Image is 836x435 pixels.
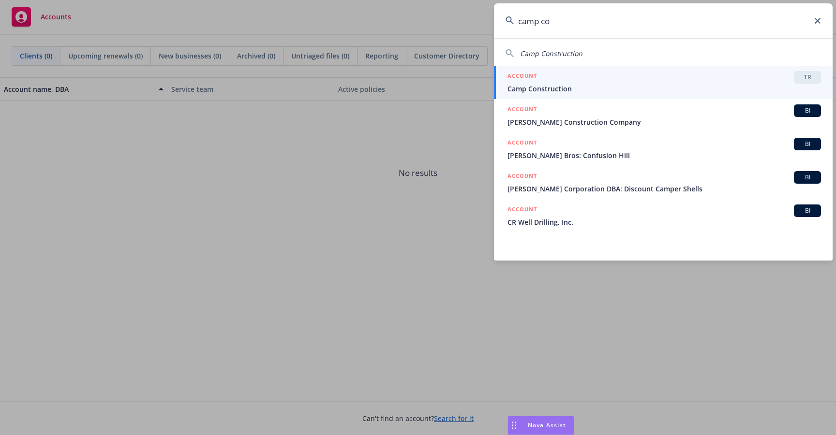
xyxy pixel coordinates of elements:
span: [PERSON_NAME] Corporation DBA: Discount Camper Shells [508,184,821,194]
span: BI [798,206,817,215]
input: Search... [494,3,833,38]
a: ACCOUNTBI[PERSON_NAME] Bros: Confusion Hill [494,132,833,166]
span: BI [798,140,817,148]
a: ACCOUNTTRCamp Construction [494,66,833,99]
span: CR Well Drilling, Inc. [508,217,821,227]
span: TR [798,73,817,82]
a: ACCOUNTBI[PERSON_NAME] Construction Company [494,99,833,132]
a: ACCOUNTBI[PERSON_NAME] Corporation DBA: Discount Camper Shells [494,166,833,199]
span: [PERSON_NAME] Bros: Confusion Hill [508,150,821,160]
span: BI [798,173,817,182]
span: Nova Assist [528,421,566,429]
a: ACCOUNTBICR Well Drilling, Inc. [494,199,833,232]
h5: ACCOUNT [508,104,537,116]
div: Drag to move [508,416,520,435]
h5: ACCOUNT [508,204,537,216]
h5: ACCOUNT [508,138,537,149]
button: Nova Assist [508,416,574,435]
h5: ACCOUNT [508,171,537,183]
span: BI [798,106,817,115]
span: Camp Construction [520,49,582,58]
span: [PERSON_NAME] Construction Company [508,117,821,127]
span: Camp Construction [508,84,821,94]
h5: ACCOUNT [508,71,537,83]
